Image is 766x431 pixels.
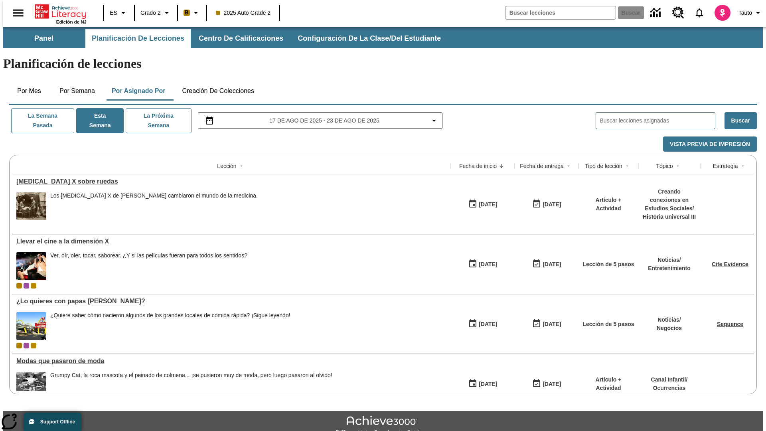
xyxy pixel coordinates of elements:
button: 07/26/25: Primer día en que estuvo disponible la lección [466,316,500,332]
div: OL 2025 Auto Grade 3 [24,283,29,289]
img: Foto en blanco y negro de dos personas uniformadas colocando a un hombre en una máquina de rayos ... [16,192,46,220]
button: Grado: Grado 2, Elige un grado [137,6,175,20]
a: Cite Evidence [712,261,748,267]
button: Perfil/Configuración [735,6,766,20]
div: [DATE] [479,379,497,389]
p: Creando conexiones en Estudios Sociales / [642,188,696,213]
a: Modas que pasaron de moda, Lecciones [16,358,447,365]
a: ¿Lo quieres con papas fritas?, Lecciones [16,298,447,305]
button: Sort [673,161,683,171]
button: La semana pasada [11,108,74,133]
div: Grumpy Cat, la roca mascota y el peinado de colmena... ¡se pusieron muy de moda, pero luego pasar... [50,372,332,400]
div: [DATE] [543,259,561,269]
p: Artículo + Actividad [582,196,634,213]
div: Subbarra de navegación [3,27,763,48]
button: Vista previa de impresión [663,136,757,152]
img: El panel situado frente a los asientos rocía con agua nebulizada al feliz público en un cine equi... [16,252,46,280]
button: 08/20/25: Primer día en que estuvo disponible la lección [466,197,500,212]
img: Uno de los primeros locales de McDonald's, con el icónico letrero rojo y los arcos amarillos. [16,312,46,340]
button: Sort [564,161,573,171]
span: ¿Quiere saber cómo nacieron algunos de los grandes locales de comida rápida? ¡Sigue leyendo! [50,312,290,340]
a: Notificaciones [689,2,710,23]
button: Buscar [725,112,757,129]
a: Sequence [717,321,743,327]
div: ¿Quiere saber cómo nacieron algunos de los grandes locales de comida rápida? ¡Sigue leyendo! [50,312,290,319]
p: Historia universal III [642,213,696,221]
div: Fecha de inicio [459,162,497,170]
button: La próxima semana [126,108,191,133]
button: Centro de calificaciones [192,29,290,48]
a: Centro de recursos, Se abrirá en una pestaña nueva. [667,2,689,24]
div: Clase actual [16,283,22,289]
div: [DATE] [479,200,497,210]
button: Por mes [9,81,49,101]
button: 07/19/25: Primer día en que estuvo disponible la lección [466,376,500,391]
p: Noticias / [648,256,691,264]
div: [DATE] [543,379,561,389]
a: Portada [35,4,87,20]
input: Buscar campo [505,6,616,19]
span: Edición de NJ [56,20,87,24]
button: Lenguaje: ES, Selecciona un idioma [106,6,132,20]
span: Tauto [738,9,752,17]
button: Planificación de lecciones [85,29,191,48]
button: Panel [4,29,84,48]
button: Creación de colecciones [176,81,261,101]
div: [DATE] [479,319,497,329]
input: Buscar lecciones asignadas [600,115,715,127]
button: Por asignado por [105,81,172,101]
img: foto en blanco y negro de una chica haciendo girar unos hula-hulas en la década de 1950 [16,372,46,400]
div: Lección [217,162,236,170]
button: Sort [738,161,748,171]
p: Ocurrencias [651,384,688,392]
p: Artículo + Actividad [582,376,634,392]
div: Portada [35,3,87,24]
div: Grumpy Cat, la roca mascota y el peinado de colmena... ¡se pusieron muy de moda, pero luego pasar... [50,372,332,379]
p: Entretenimiento [648,264,691,273]
button: Seleccione el intervalo de fechas opción del menú [201,116,439,125]
a: Llevar el cine a la dimensión X, Lecciones [16,238,447,245]
p: Lección de 5 pasos [582,260,634,269]
span: Support Offline [40,419,75,425]
span: Grado 2 [140,9,161,17]
div: Ver, oír, oler, tocar, saborear. ¿Y si las películas fueran para todos los sentidos? [50,252,247,259]
div: [DATE] [479,259,497,269]
div: New 2025 class [31,343,36,348]
img: avatar image [715,5,730,21]
div: Modas que pasaron de moda [16,358,447,365]
p: Negocios [657,324,682,332]
span: Clase actual [16,343,22,348]
div: Los rayos X de Marie Curie cambiaron el mundo de la medicina. [50,192,258,220]
div: Tópico [656,162,673,170]
button: Sort [497,161,506,171]
div: ¿Lo quieres con papas fritas? [16,298,447,305]
button: Abrir el menú lateral [6,1,30,25]
a: Centro de información [646,2,667,24]
button: 06/30/26: Último día en que podrá accederse la lección [529,376,564,391]
span: B [185,8,189,18]
button: Por semana [53,81,101,101]
div: [DATE] [543,319,561,329]
a: Rayos X sobre ruedas, Lecciones [16,178,447,185]
button: 08/20/25: Último día en que podrá accederse la lección [529,197,564,212]
button: 08/24/25: Último día en que podrá accederse la lección [529,257,564,272]
button: Sort [622,161,632,171]
button: Support Offline [24,413,81,431]
svg: Collapse Date Range Filter [429,116,439,125]
span: Ver, oír, oler, tocar, saborear. ¿Y si las películas fueran para todos los sentidos? [50,252,247,280]
button: Esta semana [76,108,124,133]
button: Escoja un nuevo avatar [710,2,735,23]
button: Configuración de la clase/del estudiante [291,29,447,48]
button: 07/03/26: Último día en que podrá accederse la lección [529,316,564,332]
div: [DATE] [543,200,561,210]
div: OL 2025 Auto Grade 3 [24,343,29,348]
div: New 2025 class [31,283,36,289]
div: Los [MEDICAL_DATA] X de [PERSON_NAME] cambiaron el mundo de la medicina. [50,192,258,199]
